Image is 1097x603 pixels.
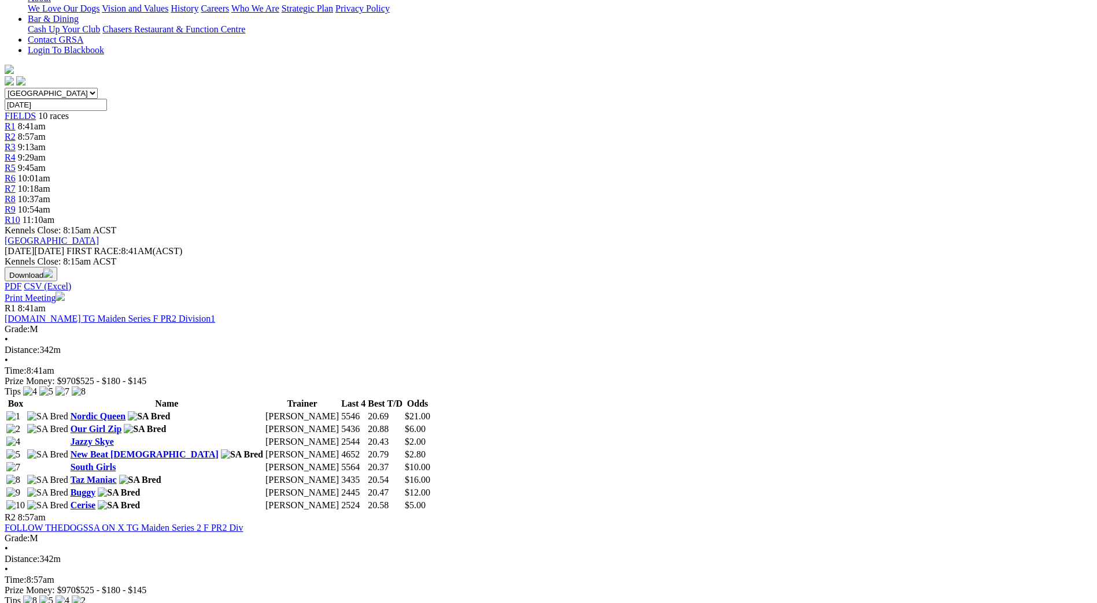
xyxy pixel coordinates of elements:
img: 4 [23,386,37,397]
td: 5436 [341,423,366,435]
div: Prize Money: $970 [5,376,1092,386]
a: R1 [5,121,16,131]
td: 5546 [341,411,366,422]
img: 5 [39,386,53,397]
span: Box [8,399,24,408]
td: 2445 [341,487,366,498]
a: R2 [5,132,16,142]
span: 9:13am [18,142,46,152]
a: Chasers Restaurant & Function Centre [102,24,245,34]
span: 9:29am [18,152,46,162]
div: Kennels Close: 8:15am ACST [5,256,1092,267]
a: South Girls [71,462,116,472]
a: Login To Blackbook [28,45,104,55]
div: Prize Money: $970 [5,585,1092,595]
span: R5 [5,163,16,173]
div: 8:41am [5,366,1092,376]
td: [PERSON_NAME] [265,474,339,486]
td: 20.58 [367,500,403,511]
a: Cash Up Your Club [28,24,100,34]
div: 342m [5,554,1092,564]
span: R1 [5,303,16,313]
a: R6 [5,173,16,183]
span: 11:10am [23,215,54,225]
a: FIELDS [5,111,36,121]
img: SA Bred [221,449,263,460]
span: • [5,355,8,365]
span: 8:41am [18,121,46,131]
span: FIRST RACE: [67,246,121,256]
span: Grade: [5,533,30,543]
a: R9 [5,204,16,214]
span: • [5,564,8,574]
img: SA Bred [119,475,161,485]
div: 8:57am [5,575,1092,585]
span: 10:54am [18,204,50,214]
th: Trainer [265,398,339,410]
td: 20.79 [367,449,403,460]
a: Jazzy Skye [71,437,114,446]
img: SA Bred [27,424,68,434]
span: $2.80 [405,449,426,459]
span: $2.00 [405,437,426,446]
div: M [5,324,1092,334]
td: 2524 [341,500,366,511]
span: Tips [5,386,21,396]
a: Who We Are [231,3,279,13]
img: SA Bred [27,411,68,422]
img: SA Bred [124,424,166,434]
img: 1 [6,411,20,422]
th: Last 4 [341,398,366,410]
span: 10 races [38,111,69,121]
td: [PERSON_NAME] [265,449,339,460]
span: 10:01am [18,173,50,183]
td: 20.47 [367,487,403,498]
td: 20.43 [367,436,403,448]
span: Kennels Close: 8:15am ACST [5,225,116,235]
td: 5564 [341,461,366,473]
td: 2544 [341,436,366,448]
td: 20.88 [367,423,403,435]
span: $525 - $180 - $145 [76,376,147,386]
a: Nordic Queen [71,411,126,421]
td: 20.54 [367,474,403,486]
div: Bar & Dining [28,24,1092,35]
img: SA Bred [98,500,140,511]
a: Careers [201,3,229,13]
span: Grade: [5,324,30,334]
span: $21.00 [405,411,430,421]
a: Cerise [71,500,96,510]
td: 3435 [341,474,366,486]
img: download.svg [43,269,53,278]
img: SA Bred [98,487,140,498]
span: 8:57am [18,132,46,142]
img: SA Bred [27,487,68,498]
span: R3 [5,142,16,152]
span: $5.00 [405,500,426,510]
th: Name [70,398,264,410]
span: 8:41AM(ACST) [67,246,182,256]
img: 7 [56,386,69,397]
img: 4 [6,437,20,447]
span: $6.00 [405,424,426,434]
span: Time: [5,366,27,375]
a: R10 [5,215,20,225]
td: [PERSON_NAME] [265,411,339,422]
a: R7 [5,184,16,193]
img: facebook.svg [5,76,14,85]
th: Best T/D [367,398,403,410]
img: twitter.svg [16,76,25,85]
span: Distance: [5,554,39,564]
a: New Beat [DEMOGRAPHIC_DATA] [71,449,219,459]
div: Download [5,281,1092,292]
td: [PERSON_NAME] [265,461,339,473]
td: 4652 [341,449,366,460]
a: History [171,3,198,13]
img: 2 [6,424,20,434]
a: Buggy [71,487,96,497]
td: 20.37 [367,461,403,473]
